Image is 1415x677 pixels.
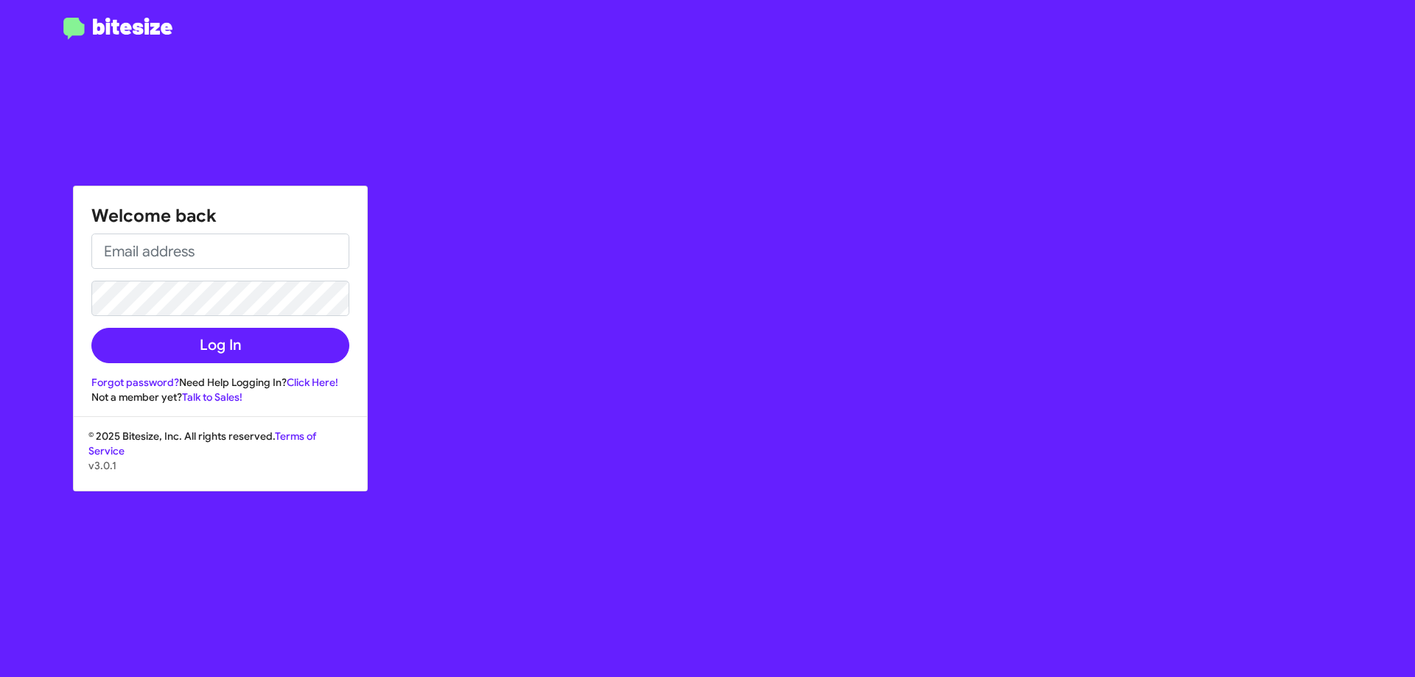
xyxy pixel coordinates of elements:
div: Not a member yet? [91,390,349,404]
div: © 2025 Bitesize, Inc. All rights reserved. [74,429,367,491]
p: v3.0.1 [88,458,352,473]
h1: Welcome back [91,204,349,228]
div: Need Help Logging In? [91,375,349,390]
button: Log In [91,328,349,363]
a: Talk to Sales! [182,390,242,404]
a: Click Here! [287,376,338,389]
a: Forgot password? [91,376,179,389]
input: Email address [91,234,349,269]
